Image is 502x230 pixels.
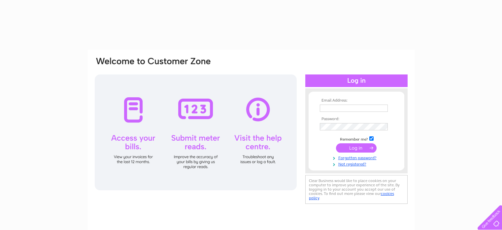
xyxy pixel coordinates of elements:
input: Submit [336,143,377,153]
th: Password: [318,117,395,121]
a: cookies policy [309,191,394,200]
th: Email Address: [318,98,395,103]
td: Remember me? [318,135,395,142]
a: Not registered? [320,161,395,167]
a: Forgotten password? [320,154,395,161]
div: Clear Business would like to place cookies on your computer to improve your experience of the sit... [305,175,408,204]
